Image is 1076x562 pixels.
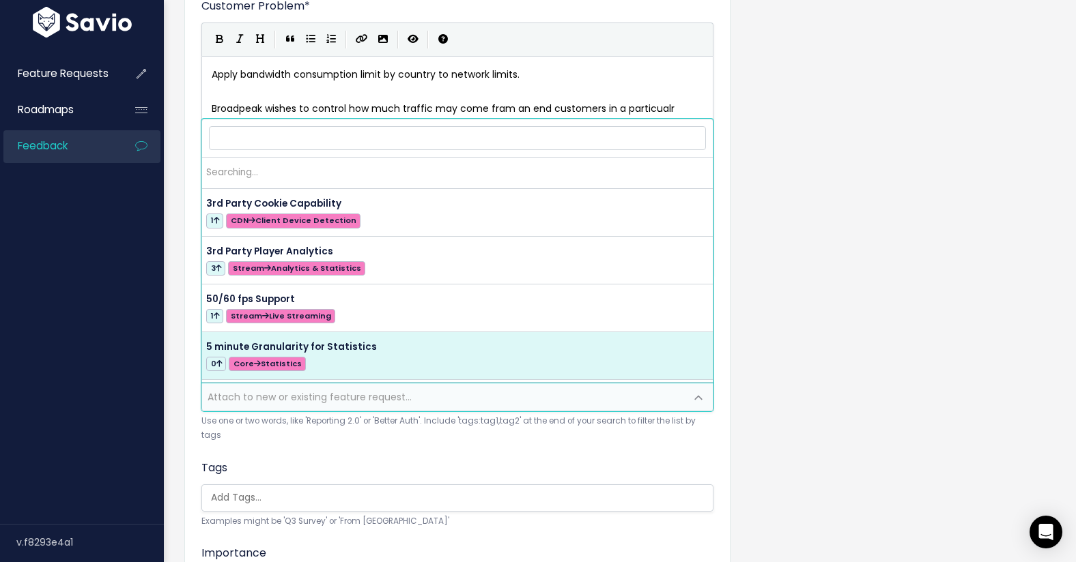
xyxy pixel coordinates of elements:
[321,29,341,50] button: Numbered List
[206,245,333,258] span: 3rd Party Player Analytics
[206,357,226,371] span: 0
[345,31,347,48] i: |
[206,309,223,323] span: 1
[3,58,113,89] a: Feature Requests
[18,66,109,80] span: Feature Requests
[201,545,266,561] label: Importance
[433,29,453,50] button: Markdown Guide
[397,31,399,48] i: |
[3,130,113,162] a: Feedback
[206,261,225,276] span: 3
[212,102,698,149] span: Broadpeak wishes to control how much traffic may come fram an end customers in a particualr regio...
[229,29,250,50] button: Italic
[29,7,135,38] img: logo-white.9d6f32f41409.svg
[206,213,223,228] span: 1
[206,197,341,210] span: 3rd Party Cookie Capability
[228,261,365,276] span: Stream Analytics & Statistics
[3,94,113,125] a: Roadmaps
[226,213,360,228] span: CDN Client Device Detection
[226,309,335,323] span: Stream Live Streaming
[229,357,306,371] span: Core Statistics
[208,390,412,404] span: Attach to new or existing feature request...
[1030,516,1062,548] div: Open Intercom Messenger
[201,414,713,443] small: Use one or two words, like 'Reporting 2.0' or 'Better Auth'. Include 'tags:tag1,tag2' at the end ...
[351,29,373,50] button: Create Link
[280,29,300,50] button: Quote
[206,340,377,353] span: 5 minute Granularity for Statistics
[18,138,68,153] span: Feedback
[250,29,270,50] button: Heading
[16,524,164,560] div: v.f8293e4a1
[373,29,393,50] button: Import an image
[201,514,713,529] small: Examples might be 'Q3 Survey' or 'From [GEOGRAPHIC_DATA]'
[403,29,423,50] button: Toggle Preview
[212,68,520,81] span: Apply bandwidth consumption limit by country to network limits.
[300,29,321,50] button: Generic List
[18,102,74,117] span: Roadmaps
[206,293,295,306] span: 50/60 fps Support
[427,31,429,48] i: |
[206,166,258,179] span: Searching…
[206,490,716,505] input: Add Tags...
[274,31,276,48] i: |
[209,29,229,50] button: Bold
[201,460,227,476] label: Tags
